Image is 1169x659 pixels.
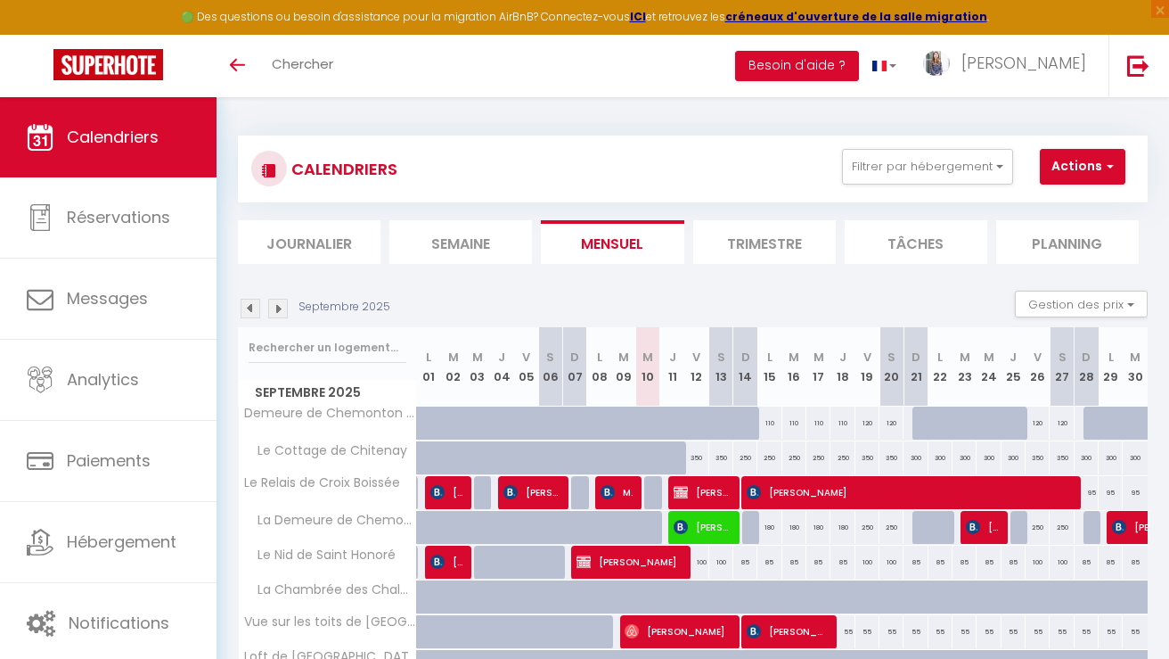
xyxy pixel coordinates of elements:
span: [PERSON_NAME] [674,510,730,544]
abbr: V [863,349,871,366]
abbr: D [1082,349,1091,366]
div: 85 [1123,546,1148,579]
div: 100 [879,546,903,579]
span: [PERSON_NAME] [576,545,681,579]
abbr: L [767,349,773,366]
div: 100 [709,546,733,579]
div: 250 [806,441,830,474]
div: 250 [1026,511,1050,544]
th: 25 [1001,327,1026,407]
abbr: M [642,349,653,366]
img: ... [923,51,950,76]
li: Planning [996,220,1139,264]
abbr: M [618,349,629,366]
div: 55 [855,615,879,648]
abbr: L [426,349,431,366]
span: Le Nid de Saint Honoré [241,546,400,565]
div: 300 [928,441,952,474]
th: 10 [636,327,660,407]
th: 11 [660,327,684,407]
div: 250 [733,441,757,474]
th: 08 [587,327,611,407]
span: M [PERSON_NAME] [601,475,633,509]
a: créneaux d'ouverture de la salle migration [725,9,987,24]
div: 350 [684,441,708,474]
div: 180 [757,511,781,544]
abbr: L [597,349,602,366]
div: 250 [757,441,781,474]
li: Semaine [389,220,532,264]
abbr: S [887,349,895,366]
div: 85 [733,546,757,579]
abbr: V [1034,349,1042,366]
abbr: J [669,349,676,366]
span: Analytics [67,368,139,391]
div: 120 [1026,407,1050,440]
div: 120 [879,407,903,440]
th: 05 [514,327,538,407]
div: 85 [782,546,806,579]
span: La Chambrée des Chalands [241,581,420,600]
div: 55 [977,615,1001,648]
a: ICI [630,9,646,24]
div: 300 [1001,441,1026,474]
li: Journalier [238,220,380,264]
li: Trimestre [693,220,836,264]
span: Vue sur les toits de [GEOGRAPHIC_DATA] [241,615,420,629]
div: 250 [1050,511,1074,544]
span: [PERSON_NAME] [966,510,998,544]
span: Le Relais de Croix Boissée [241,476,400,490]
div: 300 [903,441,928,474]
th: 06 [538,327,562,407]
div: 100 [1026,546,1050,579]
span: [PERSON_NAME] [747,614,827,648]
div: 250 [782,441,806,474]
div: 55 [830,615,854,648]
th: 09 [611,327,635,407]
span: Septembre 2025 [239,380,416,406]
th: 16 [782,327,806,407]
button: Besoin d'aide ? [735,51,859,81]
span: [PERSON_NAME] [747,475,1067,509]
div: 85 [1075,546,1099,579]
span: Demeure de Chemonton RDC et 1er étage [241,407,420,420]
div: 95 [1075,476,1099,509]
span: [PERSON_NAME] [503,475,560,509]
abbr: S [717,349,725,366]
div: 120 [855,407,879,440]
abbr: M [1130,349,1140,366]
div: 85 [952,546,977,579]
div: 55 [1075,615,1099,648]
abbr: V [522,349,530,366]
span: [PERSON_NAME] [430,545,462,579]
div: 350 [1026,441,1050,474]
a: ... [PERSON_NAME] [910,35,1108,97]
div: 55 [903,615,928,648]
th: 15 [757,327,781,407]
div: 55 [1001,615,1026,648]
span: Le Cottage de Chitenay [241,441,412,461]
div: 85 [806,546,830,579]
div: 180 [782,511,806,544]
th: 20 [879,327,903,407]
th: 02 [441,327,465,407]
span: Chercher [272,54,333,73]
div: 55 [1123,615,1148,648]
div: 85 [1099,546,1123,579]
input: Rechercher un logement... [249,332,406,364]
span: Hébergement [67,531,176,553]
th: 26 [1026,327,1050,407]
th: 01 [417,327,441,407]
div: 250 [855,511,879,544]
div: 55 [1050,615,1074,648]
th: 04 [490,327,514,407]
span: Calendriers [67,126,159,148]
abbr: J [1010,349,1017,366]
button: Filtrer par hébergement [842,149,1013,185]
th: 13 [709,327,733,407]
abbr: D [911,349,920,366]
th: 23 [952,327,977,407]
h3: CALENDRIERS [287,149,397,189]
div: 85 [1001,546,1026,579]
